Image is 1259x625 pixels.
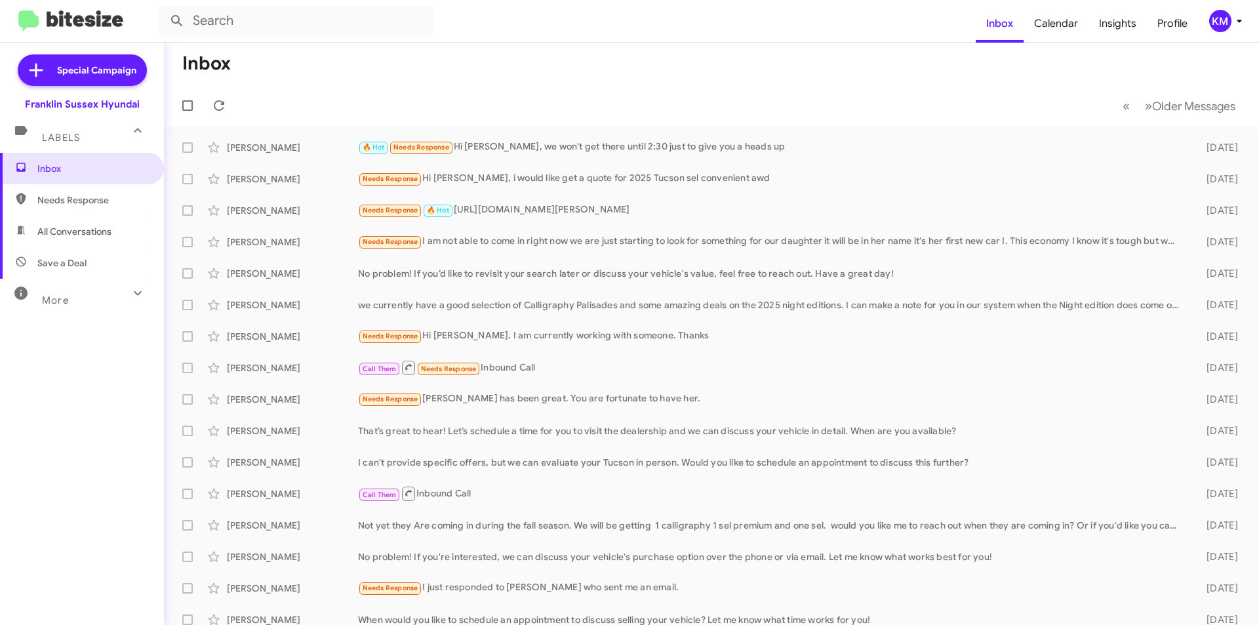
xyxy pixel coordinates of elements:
span: Needs Response [421,365,477,373]
div: [PERSON_NAME] [227,235,358,249]
span: Needs Response [363,174,418,183]
div: No problem! If you’d like to revisit your search later or discuss your vehicle's value, feel free... [358,267,1186,280]
span: Needs Response [393,143,449,151]
div: [DATE] [1186,298,1249,312]
a: Insights [1089,5,1147,43]
span: Call Them [363,365,397,373]
div: [DATE] [1186,550,1249,563]
div: [PERSON_NAME] [227,267,358,280]
span: More [42,294,69,306]
a: Calendar [1024,5,1089,43]
span: Call Them [363,491,397,499]
span: Needs Response [363,395,418,403]
div: [DATE] [1186,141,1249,154]
span: Needs Response [363,332,418,340]
span: Older Messages [1152,99,1235,113]
div: we currently have a good selection of Calligraphy Palisades and some amazing deals on the 2025 ni... [358,298,1186,312]
div: Not yet they Are coming in during the fall season. We will be getting 1 calligraphy 1 sel premium... [358,519,1186,532]
button: Next [1137,92,1243,119]
div: [DATE] [1186,204,1249,217]
div: [DATE] [1186,172,1249,186]
button: Previous [1115,92,1138,119]
div: [PERSON_NAME] [227,361,358,374]
div: Hi [PERSON_NAME], we won't get there until 2:30 just to give you a heads up [358,140,1186,155]
div: [DATE] [1186,393,1249,406]
span: Save a Deal [37,256,87,270]
div: [DATE] [1186,330,1249,343]
div: [PERSON_NAME] [227,456,358,469]
div: That’s great to hear! Let’s schedule a time for you to visit the dealership and we can discuss yo... [358,424,1186,437]
div: [DATE] [1186,456,1249,469]
span: « [1123,98,1130,114]
div: [PERSON_NAME] has been great. You are fortunate to have her. [358,392,1186,407]
div: I am not able to come in right now we are just starting to look for something for our daughter it... [358,234,1186,249]
span: Needs Response [363,237,418,246]
div: [PERSON_NAME] [227,172,358,186]
span: Inbox [37,162,149,175]
span: Special Campaign [57,64,136,77]
span: 🔥 Hot [363,143,385,151]
span: Labels [42,132,80,144]
div: Hi [PERSON_NAME], i would like get a quote for 2025 Tucson sel convenient awd [358,171,1186,186]
div: I can't provide specific offers, but we can evaluate your Tucson in person. Would you like to sch... [358,456,1186,469]
span: » [1145,98,1152,114]
span: 🔥 Hot [427,206,449,214]
nav: Page navigation example [1115,92,1243,119]
div: KM [1209,10,1231,32]
div: [PERSON_NAME] [227,330,358,343]
div: Franklin Sussex Hyundai [25,98,140,111]
h1: Inbox [182,53,231,74]
div: [PERSON_NAME] [227,141,358,154]
div: [DATE] [1186,487,1249,500]
div: [DATE] [1186,235,1249,249]
div: [PERSON_NAME] [227,582,358,595]
div: [PERSON_NAME] [227,204,358,217]
a: Profile [1147,5,1198,43]
div: Inbound Call [358,485,1186,502]
div: [DATE] [1186,361,1249,374]
div: [PERSON_NAME] [227,550,358,563]
div: [PERSON_NAME] [227,424,358,437]
div: Inbound Call [358,359,1186,376]
div: Hi [PERSON_NAME]. I am currently working with someone. Thanks [358,329,1186,344]
div: [PERSON_NAME] [227,487,358,500]
button: KM [1198,10,1245,32]
div: [DATE] [1186,519,1249,532]
input: Search [159,5,434,37]
div: [URL][DOMAIN_NAME][PERSON_NAME] [358,203,1186,218]
a: Special Campaign [18,54,147,86]
span: Needs Response [37,193,149,207]
div: [PERSON_NAME] [227,298,358,312]
div: [DATE] [1186,582,1249,595]
div: [DATE] [1186,267,1249,280]
a: Inbox [976,5,1024,43]
span: Needs Response [363,584,418,592]
div: [DATE] [1186,424,1249,437]
div: No problem! If you're interested, we can discuss your vehicle's purchase option over the phone or... [358,550,1186,563]
div: [PERSON_NAME] [227,519,358,532]
div: [PERSON_NAME] [227,393,358,406]
span: Needs Response [363,206,418,214]
span: All Conversations [37,225,111,238]
div: I just responded to [PERSON_NAME] who sent me an email. [358,580,1186,595]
